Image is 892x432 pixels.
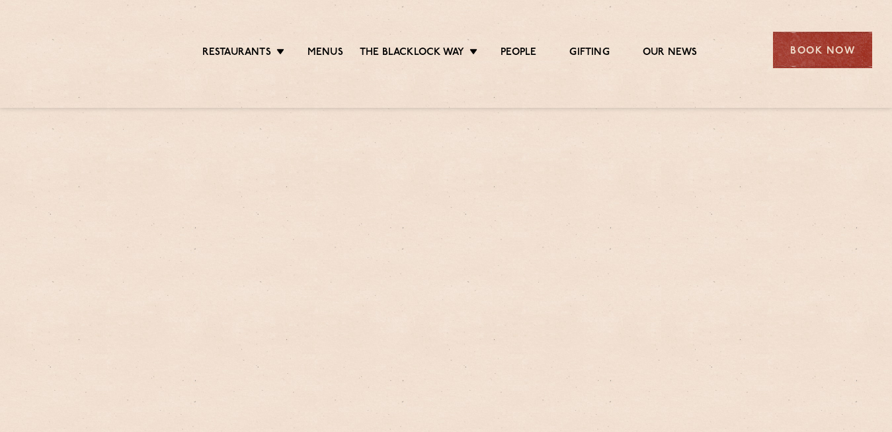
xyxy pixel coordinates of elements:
a: Our News [643,46,698,61]
a: Menus [307,46,343,61]
a: Restaurants [202,46,271,61]
img: svg%3E [20,13,133,88]
a: People [501,46,536,61]
div: Book Now [773,32,872,68]
a: Gifting [569,46,609,61]
a: The Blacklock Way [360,46,464,61]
